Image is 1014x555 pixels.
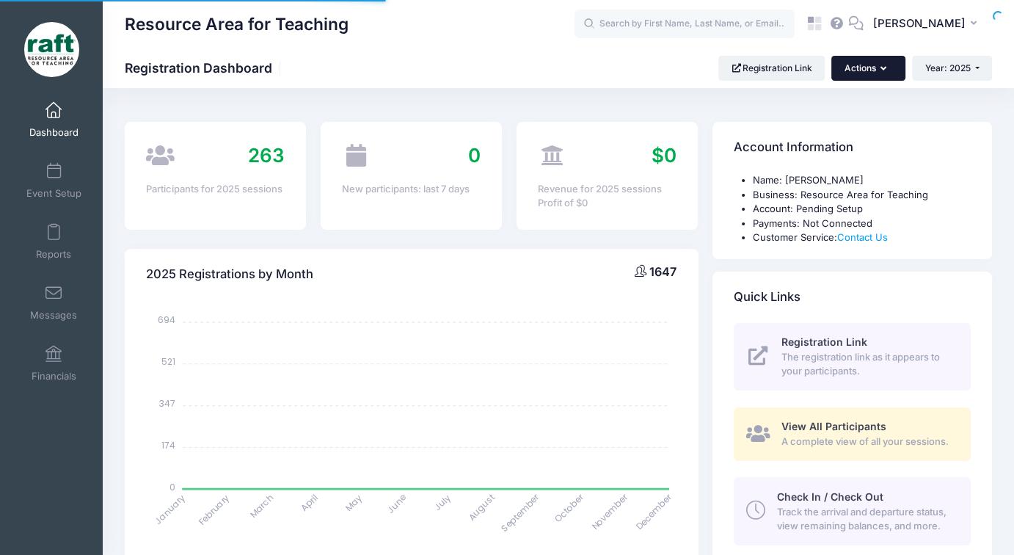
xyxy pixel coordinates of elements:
a: Event Setup [19,155,89,206]
h4: 2025 Registrations by Month [146,253,313,295]
li: Business: Resource Area for Teaching [753,188,971,203]
tspan: June [384,491,409,515]
tspan: January [152,491,188,527]
span: 0 [468,144,481,167]
a: View All Participants A complete view of all your sessions. [734,407,971,461]
tspan: May [343,491,365,513]
div: New participants: last 7 days [342,182,481,197]
tspan: April [298,491,320,513]
h1: Registration Dashboard [125,60,285,76]
span: Check In / Check Out [777,490,883,503]
tspan: February [196,491,232,527]
tspan: 0 [169,480,175,493]
li: Account: Pending Setup [753,202,971,217]
a: Dashboard [19,94,89,145]
span: [PERSON_NAME] [873,15,966,32]
li: Payments: Not Connected [753,217,971,231]
span: Year: 2025 [925,62,971,73]
tspan: August [466,491,497,523]
button: [PERSON_NAME] [864,7,992,41]
tspan: September [498,490,541,534]
input: Search by First Name, Last Name, or Email... [575,10,795,39]
span: Track the arrival and departure status, view remaining balances, and more. [777,505,954,534]
tspan: March [247,491,277,520]
span: Reports [36,248,71,261]
tspan: 694 [158,313,175,326]
a: Messages [19,277,89,328]
tspan: July [431,491,453,513]
a: Contact Us [837,231,888,243]
button: Year: 2025 [912,56,992,81]
tspan: 521 [161,355,175,368]
li: Name: [PERSON_NAME] [753,173,971,188]
a: Registration Link [718,56,825,81]
a: Check In / Check Out Track the arrival and departure status, view remaining balances, and more. [734,477,971,545]
a: Registration Link The registration link as it appears to your participants. [734,323,971,391]
div: Participants for 2025 sessions [146,182,285,197]
span: $0 [652,144,676,167]
span: Financials [32,370,76,382]
img: Resource Area for Teaching [24,22,79,77]
a: Financials [19,338,89,389]
h1: Resource Area for Teaching [125,7,349,41]
h4: Quick Links [734,276,800,318]
button: Actions [831,56,905,81]
span: 1647 [649,264,676,279]
li: Customer Service: [753,231,971,245]
span: 263 [248,144,285,167]
h4: Account Information [734,127,853,169]
tspan: October [552,490,586,525]
tspan: December [633,490,675,532]
div: Revenue for 2025 sessions Profit of $0 [538,182,676,211]
tspan: November [589,490,631,532]
span: The registration link as it appears to your participants. [781,350,954,379]
span: Messages [30,309,77,322]
a: Reports [19,216,89,267]
span: Dashboard [29,126,79,139]
span: A complete view of all your sessions. [781,435,954,449]
span: Registration Link [781,335,867,348]
tspan: 174 [161,438,175,451]
span: Event Setup [26,187,81,200]
span: View All Participants [781,420,886,432]
tspan: 347 [159,396,175,409]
